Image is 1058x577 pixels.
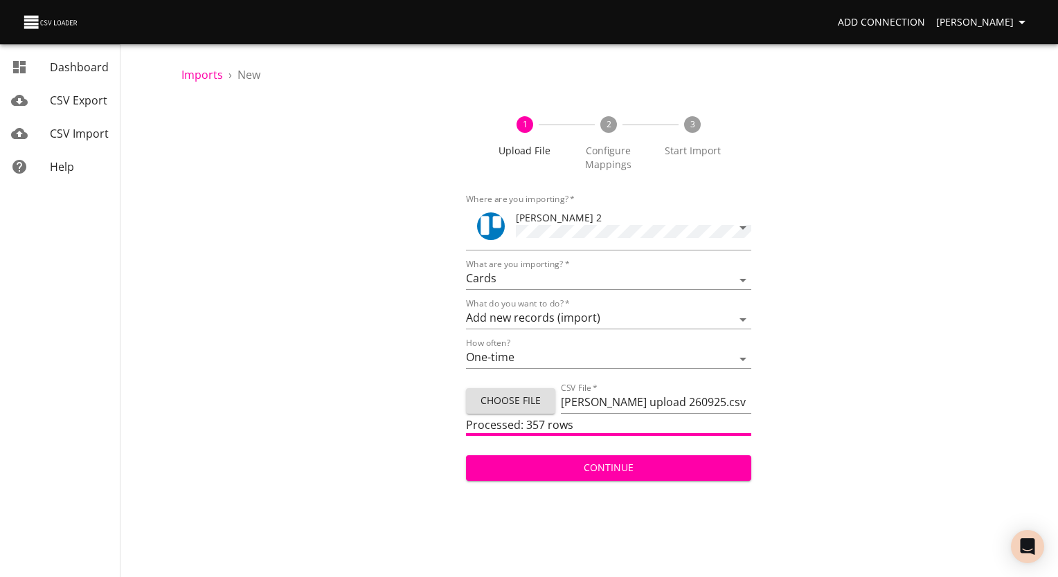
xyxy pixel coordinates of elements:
[50,159,74,174] span: Help
[832,10,931,35] a: Add Connection
[516,211,602,224] span: [PERSON_NAME] 2
[466,339,510,347] label: How often?
[466,195,575,203] label: Where are you importing?
[237,67,260,82] span: New
[936,14,1030,31] span: [PERSON_NAME]
[50,93,107,108] span: CSV Export
[466,300,570,308] label: What do you want to do?
[477,212,505,240] img: Trello
[477,392,544,410] span: Choose File
[690,118,695,130] text: 3
[466,260,569,268] label: What are you importing?
[50,59,109,75] span: Dashboard
[50,126,109,141] span: CSV Import
[466,455,751,481] button: Continue
[228,66,232,83] li: ›
[931,10,1036,35] button: [PERSON_NAME]
[1011,530,1044,563] div: Open Intercom Messenger
[181,67,223,82] a: Imports
[656,144,729,158] span: Start Import
[561,384,598,392] label: CSV File
[477,459,739,477] span: Continue
[522,118,527,130] text: 1
[466,205,751,250] div: Tool[PERSON_NAME] 2
[838,14,925,31] span: Add Connection
[606,118,611,130] text: 2
[572,144,645,172] span: Configure Mappings
[22,12,80,32] img: CSV Loader
[477,212,505,240] div: Tool
[466,388,555,414] button: Choose File
[488,144,561,158] span: Upload File
[466,417,573,432] span: Processed: 357 rows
